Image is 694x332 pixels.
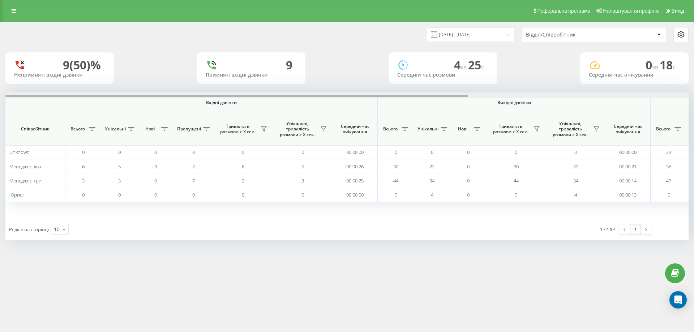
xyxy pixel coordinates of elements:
[600,225,616,233] div: 1 - 4 з 4
[526,32,612,38] div: Відділ/Співробітник
[82,163,85,170] span: 6
[277,121,318,138] span: Унікальні, тривалість розмови > Х сек.
[333,188,378,202] td: 00:00:00
[672,8,684,14] span: Вихід
[242,177,244,184] span: 3
[573,163,578,170] span: 22
[417,126,438,132] span: Унікальні
[589,72,680,78] div: Середній час очікування
[301,163,304,170] span: 5
[9,226,49,233] span: Рядків на сторінці
[666,149,671,155] span: 24
[393,163,398,170] span: 30
[669,291,687,309] div: Open Intercom Messenger
[217,124,258,135] span: Тривалість розмови > Х сек.
[192,149,195,155] span: 0
[118,191,121,198] span: 0
[574,149,577,155] span: 0
[431,191,433,198] span: 4
[574,191,577,198] span: 4
[468,57,484,73] span: 25
[192,191,195,198] span: 0
[301,177,304,184] span: 3
[54,226,60,233] div: 10
[154,149,157,155] span: 0
[467,163,470,170] span: 0
[9,191,24,198] span: Юрист
[515,149,517,155] span: 0
[490,124,531,135] span: Тривалість розмови > Х сек.
[393,177,398,184] span: 44
[82,177,85,184] span: 3
[467,177,470,184] span: 0
[333,159,378,173] td: 00:00:26
[63,58,101,72] div: 9 (50)%
[467,191,470,198] span: 0
[514,177,519,184] span: 44
[69,126,87,132] span: Всього
[395,100,634,105] span: Вихідні дзвінки
[154,191,157,198] span: 0
[118,163,121,170] span: 5
[118,177,121,184] span: 3
[611,124,645,135] span: Середній час очікування
[431,149,433,155] span: 0
[537,8,591,14] span: Реферальна програма
[12,126,59,132] span: Співробітник
[82,149,85,155] span: 0
[573,177,578,184] span: 34
[481,63,484,71] span: c
[429,163,434,170] span: 22
[242,191,244,198] span: 0
[333,145,378,159] td: 00:00:00
[84,100,359,105] span: Вхідні дзвінки
[154,163,157,170] span: 3
[666,163,671,170] span: 36
[177,126,201,132] span: Пропущені
[460,63,468,71] span: хв
[514,163,519,170] span: 30
[429,177,434,184] span: 34
[397,72,488,78] div: Середній час розмови
[192,177,195,184] span: 7
[660,57,676,73] span: 18
[454,57,468,73] span: 4
[105,126,126,132] span: Унікальні
[333,174,378,188] td: 00:00:25
[605,159,651,173] td: 00:00:21
[14,72,105,78] div: Неприйняті вхідні дзвінки
[141,126,159,132] span: Нові
[82,191,85,198] span: 0
[301,149,304,155] span: 0
[646,57,660,73] span: 0
[242,149,244,155] span: 0
[605,174,651,188] td: 00:00:14
[242,163,244,170] span: 6
[515,191,517,198] span: 5
[630,224,641,234] a: 1
[668,191,670,198] span: 5
[286,58,292,72] div: 9
[395,191,397,198] span: 5
[549,121,591,138] span: Унікальні, тривалість розмови > Х сек.
[154,177,157,184] span: 0
[605,188,651,202] td: 00:00:13
[381,126,399,132] span: Всього
[192,163,195,170] span: 2
[395,149,397,155] span: 0
[454,126,472,132] span: Нові
[673,63,676,71] span: c
[301,191,304,198] span: 0
[467,149,470,155] span: 0
[338,124,372,135] span: Середній час очікування
[9,177,42,184] span: Менеджер три
[652,63,660,71] span: хв
[654,126,672,132] span: Всього
[9,149,30,155] span: Unknown
[603,8,659,14] span: Налаштування профілю
[666,177,671,184] span: 47
[206,72,297,78] div: Прийняті вхідні дзвінки
[605,145,651,159] td: 00:00:00
[118,149,121,155] span: 0
[9,163,41,170] span: Менеджер два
